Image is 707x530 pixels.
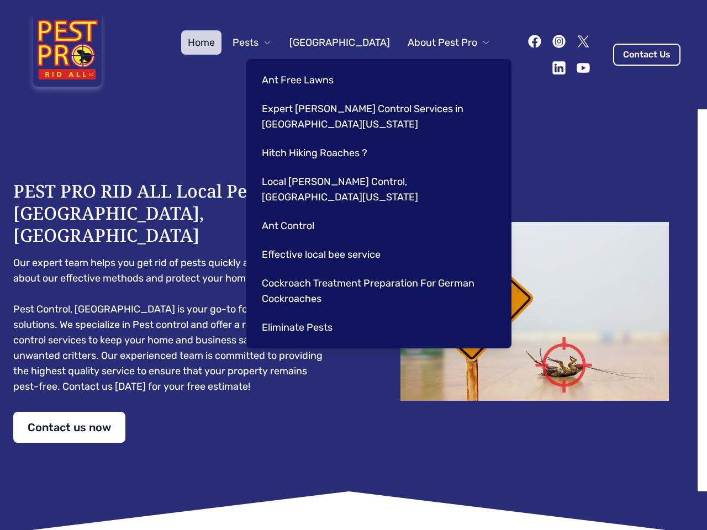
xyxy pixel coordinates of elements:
h1: PEST PRO RID ALL Local Pest Control [GEOGRAPHIC_DATA], [GEOGRAPHIC_DATA] [13,180,331,246]
pre: Our expert team helps you get rid of pests quickly and safely. Learn about our effective methods ... [13,255,331,394]
img: Dead cockroach on floor with caution sign pest control [376,222,694,401]
a: Home [181,30,221,55]
a: Effective local bee service [255,242,498,267]
a: Ant Control [255,214,498,238]
a: Expert [PERSON_NAME] Control Services in [GEOGRAPHIC_DATA][US_STATE] [255,97,498,136]
button: Pest Control Community B2B [244,55,404,79]
img: Pest Pro Rid All [27,13,108,96]
span: About Pest Pro [408,35,477,50]
span: Pests [233,35,258,50]
a: [GEOGRAPHIC_DATA] [283,30,397,55]
button: Pests [226,30,278,55]
a: Hitch Hiking Roaches ? [255,141,498,165]
a: Contact us now [13,412,125,443]
a: Ant Free Lawns [255,68,498,92]
a: Blog [409,55,442,79]
button: About Pest Pro [401,30,497,55]
a: Cockroach Treatment Preparation For German Cockroaches [255,271,498,311]
a: Contact Us [613,44,680,66]
a: Contact [447,55,497,79]
a: Local [PERSON_NAME] Control, [GEOGRAPHIC_DATA][US_STATE] [255,169,498,209]
a: Eliminate Pests [255,315,498,340]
